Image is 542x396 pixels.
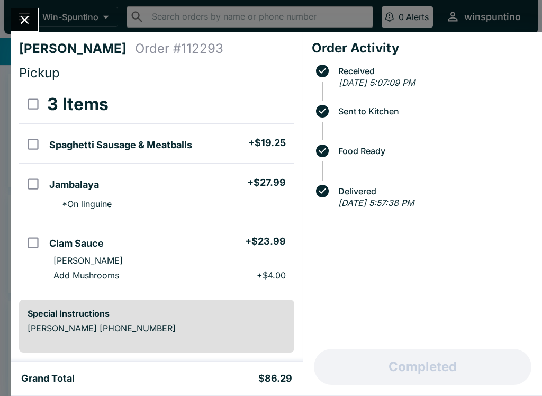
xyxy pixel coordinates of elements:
[49,178,99,191] h5: Jambalaya
[247,176,286,189] h5: + $27.99
[248,137,286,149] h5: + $19.25
[135,41,223,57] h4: Order # 112293
[19,41,135,57] h4: [PERSON_NAME]
[47,94,109,115] h3: 3 Items
[28,308,286,319] h6: Special Instructions
[338,197,414,208] em: [DATE] 5:57:38 PM
[333,66,534,76] span: Received
[333,146,534,156] span: Food Ready
[19,65,60,80] span: Pickup
[49,139,192,151] h5: Spaghetti Sausage & Meatballs
[333,186,534,196] span: Delivered
[257,270,286,281] p: + $4.00
[53,199,112,209] p: * On linguine
[245,235,286,248] h5: + $23.99
[19,85,294,291] table: orders table
[53,270,119,281] p: Add Mushrooms
[312,40,534,56] h4: Order Activity
[11,8,38,31] button: Close
[49,237,104,250] h5: Clam Sauce
[53,255,123,266] p: [PERSON_NAME]
[258,372,292,385] h5: $86.29
[339,77,415,88] em: [DATE] 5:07:09 PM
[333,106,534,116] span: Sent to Kitchen
[28,323,286,334] p: [PERSON_NAME] [PHONE_NUMBER]
[21,372,75,385] h5: Grand Total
